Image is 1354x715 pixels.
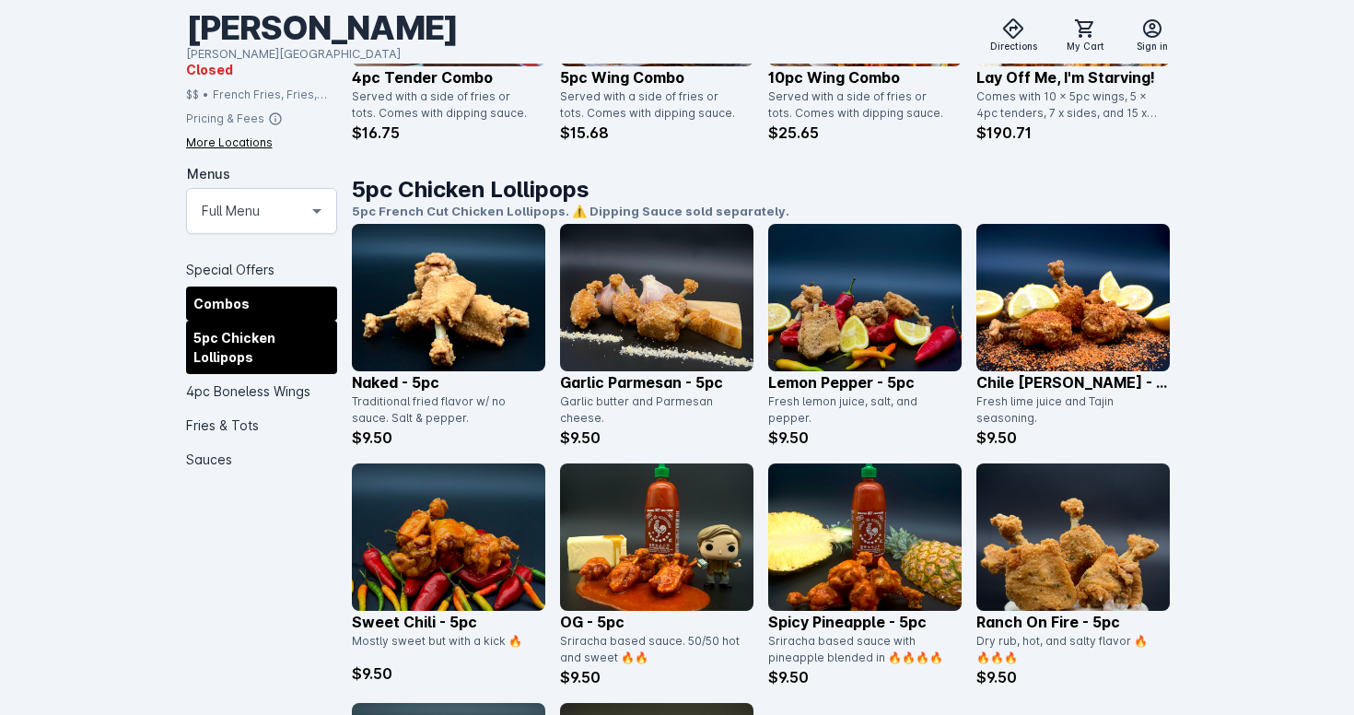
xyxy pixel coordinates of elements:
p: $9.50 [560,666,753,688]
p: $9.50 [768,666,962,688]
div: Fries & Tots [186,407,338,441]
p: Lay off me, I'm starving! [976,66,1170,88]
p: $9.50 [976,427,1170,449]
p: 4pc Tender Combo [352,66,545,88]
div: More Locations [186,134,273,150]
div: [PERSON_NAME] [186,7,458,49]
img: catalog item [768,224,962,371]
div: Fresh lemon juice, salt, and pepper. [768,393,951,427]
p: Garlic Parmesan - 5pc [560,371,753,393]
div: Served with a side of fries or tots. Comes with dipping sauce. [560,88,742,122]
p: 10pc Wing Combo [768,66,962,88]
div: [PERSON_NAME][GEOGRAPHIC_DATA] [186,45,458,64]
div: Special Offers [186,252,338,286]
p: 5pc French Cut Chicken Lollipops. ⚠️ Dipping Sauce sold separately. [352,203,1170,221]
div: 4pc Boneless Wings [186,373,338,407]
img: catalog item [768,463,962,611]
div: Traditional fried flavor w/ no sauce. Salt & pepper. [352,393,534,427]
div: • [203,86,209,102]
p: $25.65 [768,122,962,144]
p: Spicy Pineapple - 5pc [768,611,962,633]
p: Sweet Chili - 5pc [352,611,545,633]
img: catalog item [352,463,545,611]
div: Mostly sweet but with a kick 🔥 [352,633,534,662]
p: $9.50 [768,427,962,449]
p: $9.50 [560,427,753,449]
span: Closed [186,59,233,78]
div: Fresh lime juice and Tajin seasoning. [976,393,1159,427]
span: Directions [990,40,1037,53]
div: Served with a side of fries or tots. Comes with dipping sauce. [352,88,534,122]
div: Sauces [186,441,338,475]
img: catalog item [976,463,1170,611]
div: Dry rub, hot, and salty flavor 🔥🔥🔥🔥 [976,633,1159,666]
p: $9.50 [976,666,1170,688]
p: OG - 5pc [560,611,753,633]
div: Garlic butter and Parmesan cheese. [560,393,742,427]
div: Sriracha based sauce. 50/50 hot and sweet 🔥🔥 [560,633,742,666]
div: French Fries, Fries, Fried Chicken, Tots, Buffalo Wings, Chicken, Wings, Fried Pickles [213,86,338,102]
p: $16.75 [352,122,545,144]
p: Naked - 5pc [352,371,545,393]
img: catalog item [976,224,1170,371]
img: catalog item [560,463,753,611]
mat-label: Menus [187,165,230,181]
div: 5pc Chicken Lollipops [186,320,338,373]
mat-select-trigger: Full Menu [202,199,260,221]
p: $9.50 [352,427,545,449]
p: Chile [PERSON_NAME] - 5pc [976,371,1170,393]
p: 5pc Wing Combo [560,66,753,88]
h1: 5pc Chicken Lollipops [352,173,1170,206]
div: $$ [186,86,199,102]
div: Combos [186,286,338,320]
img: catalog item [352,224,545,371]
div: Served with a side of fries or tots. Comes with dipping sauce. [768,88,951,122]
p: Ranch On Fire - 5pc [976,611,1170,633]
img: catalog item [560,224,753,371]
div: Sriracha based sauce with pineapple blended in 🔥🔥🔥🔥 [768,633,951,666]
div: Comes with 10 x 5pc wings, 5 x 4pc tenders, 7 x sides, and 15 x dipping sauces [976,88,1159,122]
p: Lemon Pepper - 5pc [768,371,962,393]
p: $190.71 [976,122,1170,144]
p: $15.68 [560,122,753,144]
div: Pricing & Fees [186,110,264,126]
p: $9.50 [352,662,545,685]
